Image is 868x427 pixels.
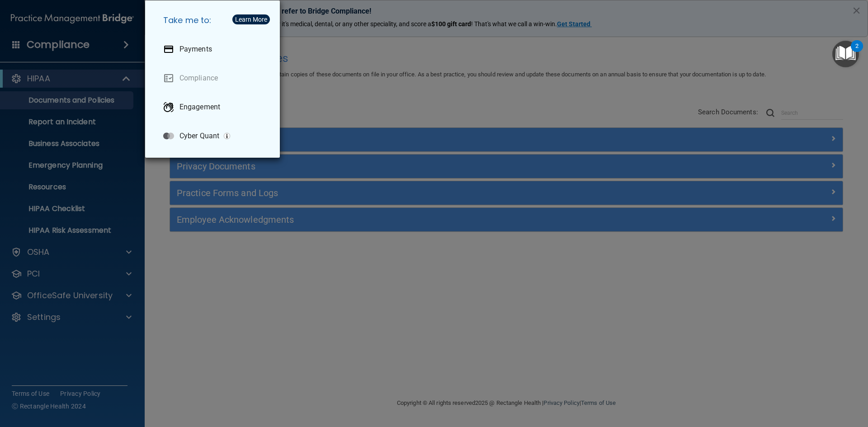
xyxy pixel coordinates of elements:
[156,94,273,120] a: Engagement
[232,14,270,24] button: Learn More
[179,45,212,54] p: Payments
[832,41,859,67] button: Open Resource Center, 2 new notifications
[855,46,859,58] div: 2
[156,123,273,149] a: Cyber Quant
[156,8,273,33] h5: Take me to:
[156,66,273,91] a: Compliance
[179,103,220,112] p: Engagement
[235,16,267,23] div: Learn More
[156,37,273,62] a: Payments
[179,131,219,141] p: Cyber Quant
